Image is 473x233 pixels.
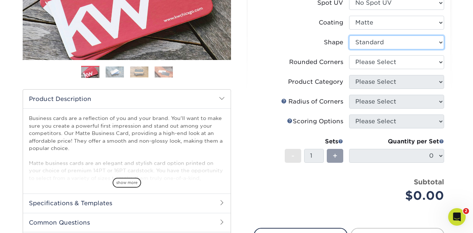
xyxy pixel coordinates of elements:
[155,66,173,78] img: Business Cards 04
[81,63,99,82] img: Business Cards 01
[113,178,141,188] span: show more
[291,150,295,161] span: -
[333,150,337,161] span: +
[281,97,343,106] div: Radius of Corners
[414,178,444,186] strong: Subtotal
[288,78,343,86] div: Product Category
[287,117,343,126] div: Scoring Options
[106,66,124,78] img: Business Cards 02
[23,90,231,108] h2: Product Description
[285,137,343,146] div: Sets
[448,208,466,226] iframe: Intercom live chat
[463,208,469,214] span: 2
[324,38,343,47] div: Shape
[23,193,231,213] h2: Specifications & Templates
[349,137,444,146] div: Quantity per Set
[23,213,231,232] h2: Common Questions
[355,187,444,204] div: $0.00
[289,58,343,67] div: Rounded Corners
[319,18,343,27] div: Coating
[29,114,225,219] p: Business cards are a reflection of you and your brand. You'll want to make sure you create a powe...
[130,66,148,78] img: Business Cards 03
